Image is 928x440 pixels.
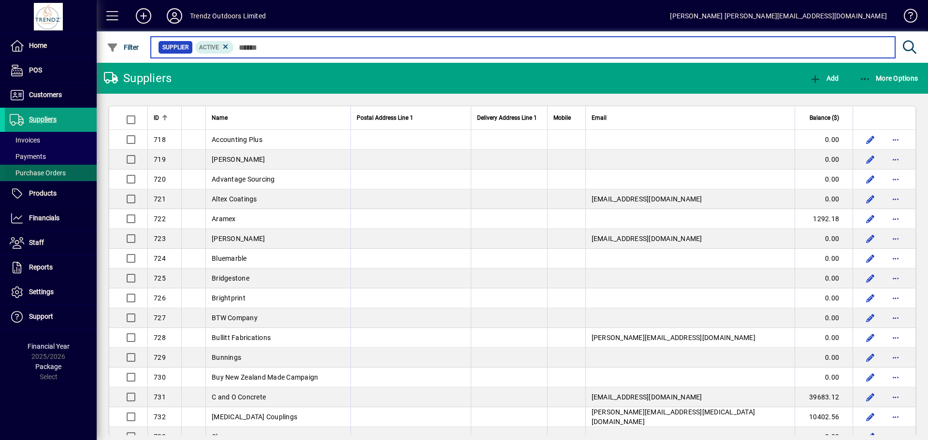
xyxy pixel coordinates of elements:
[888,171,903,187] button: More options
[795,130,853,150] td: 0.00
[863,171,878,187] button: Edit
[29,115,57,123] span: Suppliers
[159,7,190,25] button: Profile
[592,195,702,203] span: [EMAIL_ADDRESS][DOMAIN_NAME]
[863,350,878,365] button: Edit
[195,41,234,54] mat-chip: Activation Status: Active
[553,113,571,123] span: Mobile
[154,393,166,401] span: 731
[477,113,537,123] span: Delivery Address Line 1
[154,113,159,123] span: ID
[897,2,916,33] a: Knowledge Base
[154,136,166,143] span: 718
[190,8,266,24] div: Trendz Outdoors Limited
[888,310,903,326] button: More options
[29,189,57,197] span: Products
[212,136,262,143] span: Accounting Plus
[154,113,175,123] div: ID
[162,43,188,52] span: Supplier
[863,389,878,405] button: Edit
[212,393,266,401] span: C and O Concrete
[888,330,903,345] button: More options
[199,44,219,51] span: Active
[154,235,166,242] span: 723
[863,211,878,227] button: Edit
[888,191,903,207] button: More options
[795,209,853,229] td: 1292.18
[29,214,59,222] span: Financials
[357,113,413,123] span: Postal Address Line 1
[5,255,97,280] a: Reports
[212,334,271,341] span: Bullitt Fabrications
[863,152,878,167] button: Edit
[29,263,53,271] span: Reports
[888,369,903,385] button: More options
[888,231,903,246] button: More options
[212,274,249,282] span: Bridgestone
[592,393,702,401] span: [EMAIL_ADDRESS][DOMAIN_NAME]
[212,113,228,123] span: Name
[154,175,166,183] span: 720
[888,389,903,405] button: More options
[212,113,345,123] div: Name
[888,152,903,167] button: More options
[795,150,853,170] td: 0.00
[212,413,297,421] span: [MEDICAL_DATA] Couplings
[212,373,318,381] span: Buy New Zealand Made Campaign
[29,66,42,74] span: POS
[154,215,166,223] span: 722
[10,153,46,160] span: Payments
[795,229,853,249] td: 0.00
[5,83,97,107] a: Customers
[212,294,246,302] span: Brightprint
[5,182,97,206] a: Products
[29,239,44,246] span: Staff
[863,270,878,286] button: Edit
[154,195,166,203] span: 721
[35,363,61,370] span: Package
[5,34,97,58] a: Home
[154,413,166,421] span: 732
[29,91,62,99] span: Customers
[863,132,878,147] button: Edit
[670,8,887,24] div: [PERSON_NAME] [PERSON_NAME][EMAIL_ADDRESS][DOMAIN_NAME]
[5,206,97,230] a: Financials
[5,132,97,148] a: Invoices
[863,409,878,425] button: Edit
[795,249,853,269] td: 0.00
[795,368,853,387] td: 0.00
[592,113,789,123] div: Email
[795,407,853,427] td: 10402.56
[212,235,265,242] span: [PERSON_NAME]
[29,42,47,49] span: Home
[29,288,54,296] span: Settings
[128,7,159,25] button: Add
[888,270,903,286] button: More options
[212,215,236,223] span: Aramex
[810,113,839,123] span: Balance ($)
[863,369,878,385] button: Edit
[795,328,853,348] td: 0.00
[154,314,166,322] span: 727
[888,132,903,147] button: More options
[212,314,258,322] span: BTW Company
[795,288,853,308] td: 0.00
[863,330,878,345] button: Edit
[795,308,853,328] td: 0.00
[863,251,878,266] button: Edit
[810,74,839,82] span: Add
[104,71,172,86] div: Suppliers
[795,387,853,407] td: 39683.12
[795,269,853,288] td: 0.00
[807,70,841,87] button: Add
[154,334,166,341] span: 728
[154,255,166,262] span: 724
[154,354,166,361] span: 729
[5,148,97,165] a: Payments
[10,169,66,177] span: Purchase Orders
[212,175,275,183] span: Advantage Sourcing
[888,251,903,266] button: More options
[888,409,903,425] button: More options
[795,189,853,209] td: 0.00
[859,74,918,82] span: More Options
